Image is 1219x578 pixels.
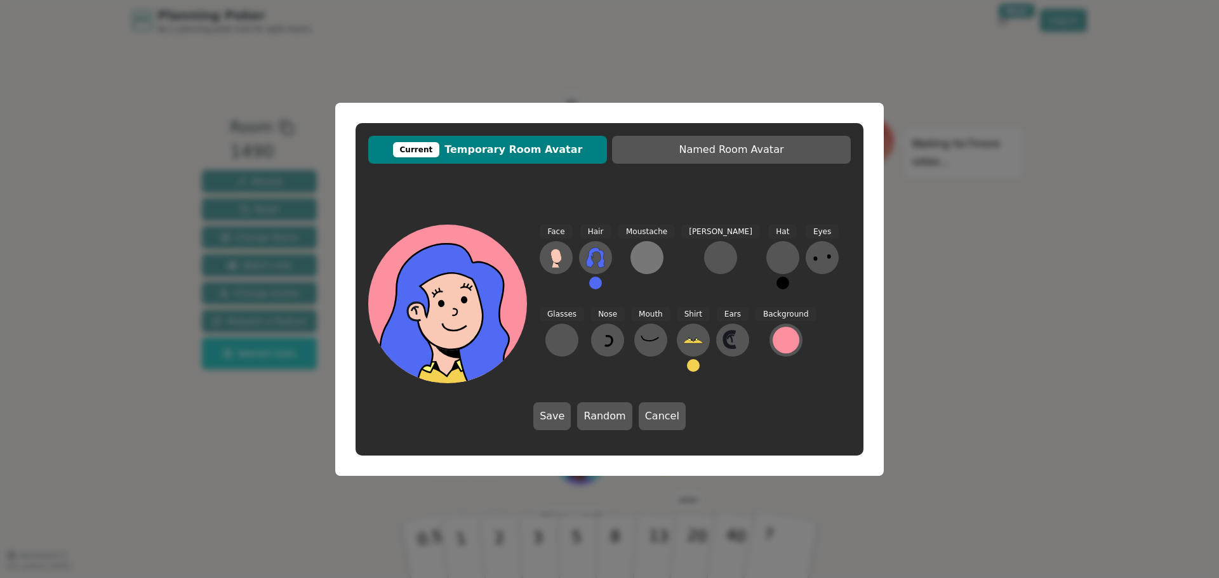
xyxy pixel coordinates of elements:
[677,307,710,322] span: Shirt
[681,225,760,239] span: [PERSON_NAME]
[375,142,601,157] span: Temporary Room Avatar
[590,307,625,322] span: Nose
[533,402,571,430] button: Save
[618,225,675,239] span: Moustache
[717,307,749,322] span: Ears
[540,225,572,239] span: Face
[631,307,670,322] span: Mouth
[639,402,686,430] button: Cancel
[806,225,839,239] span: Eyes
[577,402,632,430] button: Random
[756,307,816,322] span: Background
[368,136,607,164] button: CurrentTemporary Room Avatar
[618,142,844,157] span: Named Room Avatar
[580,225,611,239] span: Hair
[540,307,584,322] span: Glasses
[768,225,797,239] span: Hat
[612,136,851,164] button: Named Room Avatar
[393,142,440,157] div: Current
